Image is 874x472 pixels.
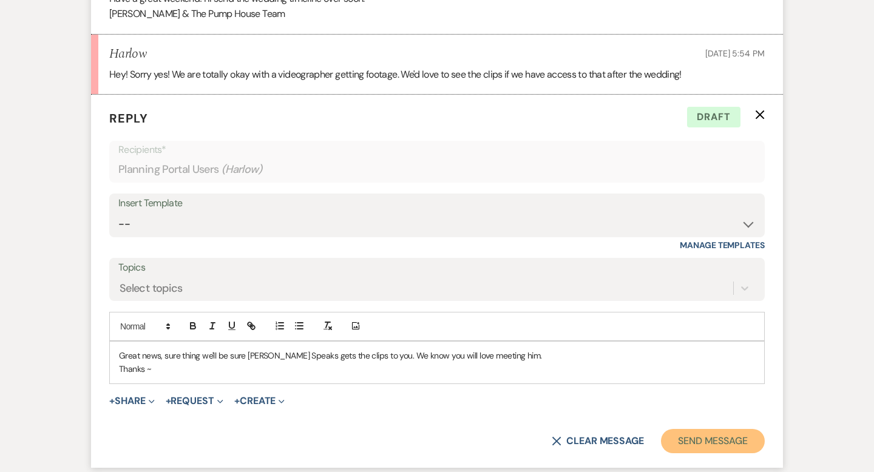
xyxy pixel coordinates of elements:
[680,240,765,251] a: Manage Templates
[705,48,765,59] span: [DATE] 5:54 PM
[119,362,755,376] p: Thanks ~
[109,67,765,83] div: Hey! Sorry yes! We are totally okay with a videographer getting footage. We'd love to see the cli...
[234,396,285,406] button: Create
[166,396,171,406] span: +
[118,259,756,277] label: Topics
[118,142,756,158] p: Recipients*
[166,396,223,406] button: Request
[222,161,263,178] span: ( Harlow )
[120,280,183,296] div: Select topics
[661,429,765,453] button: Send Message
[109,47,146,62] h5: Harlow
[109,110,148,126] span: Reply
[552,436,644,446] button: Clear message
[118,158,756,181] div: Planning Portal Users
[118,195,756,212] div: Insert Template
[109,396,155,406] button: Share
[234,396,240,406] span: +
[109,396,115,406] span: +
[109,6,765,22] p: [PERSON_NAME] & The Pump House Team
[119,349,755,362] p: Great news, sure thing we'll be sure [PERSON_NAME] Speaks gets the clips to you. We know you will...
[687,107,740,127] span: Draft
